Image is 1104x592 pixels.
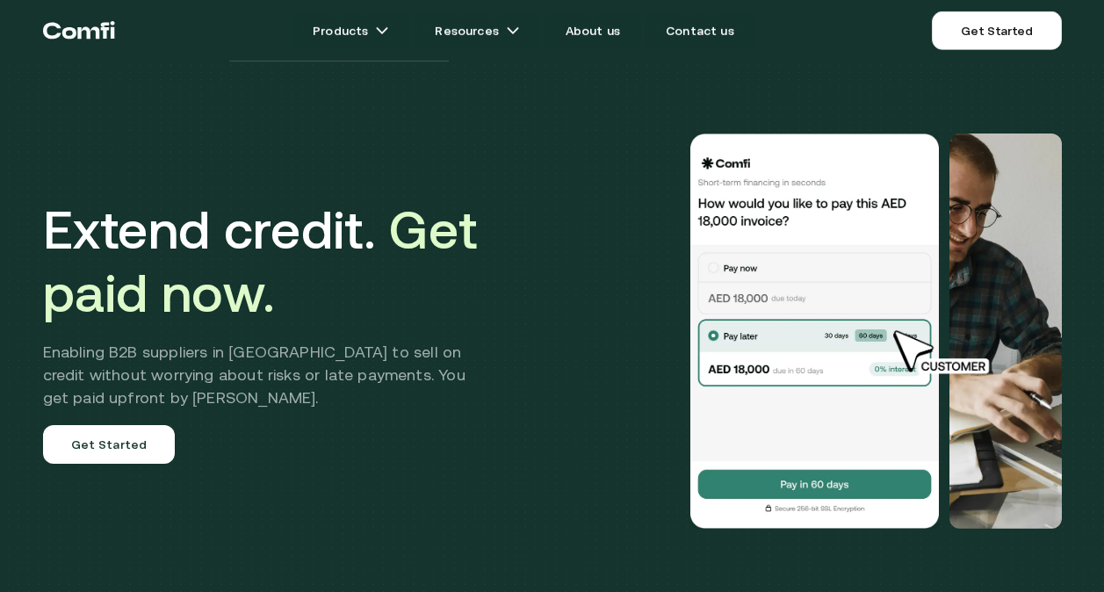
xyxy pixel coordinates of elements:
[506,24,520,38] img: arrow icons
[375,24,389,38] img: arrow icons
[43,199,492,325] h1: Extend credit.
[43,341,492,409] h2: Enabling B2B suppliers in [GEOGRAPHIC_DATA] to sell on credit without worrying about risks or lat...
[880,328,1008,377] img: cursor
[645,13,755,48] a: Contact us
[43,4,115,57] a: Return to the top of the Comfi home page
[414,13,540,48] a: Resourcesarrow icons
[932,11,1061,50] a: Get Started
[292,13,410,48] a: Productsarrow icons
[949,134,1062,529] img: Would you like to pay this AED 18,000.00 invoice?
[688,134,942,529] img: Would you like to pay this AED 18,000.00 invoice?
[43,425,176,464] a: Get Started
[545,13,641,48] a: About us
